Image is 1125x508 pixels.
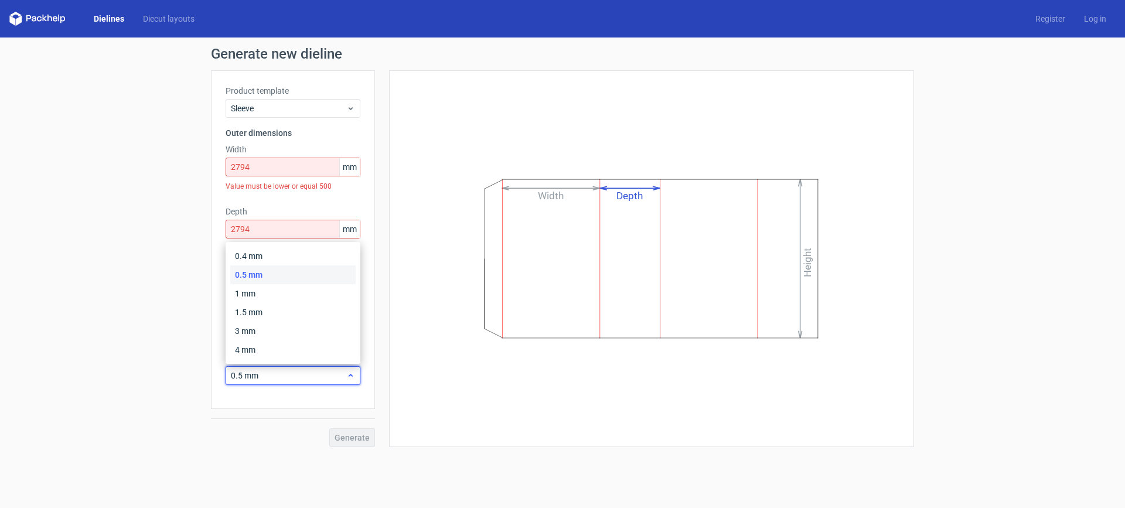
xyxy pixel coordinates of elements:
[226,127,360,139] h3: Outer dimensions
[230,322,356,340] div: 3 mm
[231,103,346,114] span: Sleeve
[231,370,346,381] span: 0.5 mm
[134,13,204,25] a: Diecut layouts
[226,176,360,196] div: Value must be lower or equal 500
[226,238,360,258] div: Value must be lower or equal 500
[1075,13,1116,25] a: Log in
[230,340,356,359] div: 4 mm
[802,248,814,277] text: Height
[226,144,360,155] label: Width
[230,265,356,284] div: 0.5 mm
[339,158,360,176] span: mm
[226,206,360,217] label: Depth
[226,85,360,97] label: Product template
[84,13,134,25] a: Dielines
[230,284,356,303] div: 1 mm
[230,247,356,265] div: 0.4 mm
[339,220,360,238] span: mm
[211,47,914,61] h1: Generate new dieline
[1026,13,1075,25] a: Register
[538,190,564,202] text: Width
[617,190,643,202] text: Depth
[230,303,356,322] div: 1.5 mm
